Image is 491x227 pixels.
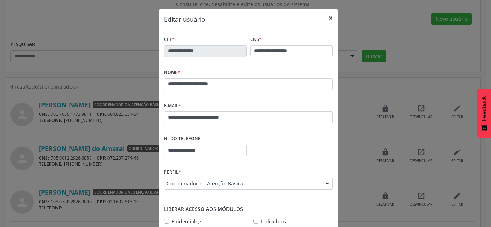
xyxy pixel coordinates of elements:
[164,100,181,112] label: E-mail
[164,166,181,178] label: Perfil
[171,218,206,225] label: Epidemiologia
[164,14,205,24] h5: Editar usuário
[166,180,318,187] span: Coordenador da Atenção Básica
[164,34,175,45] label: CPF
[164,205,333,213] div: Liberar acesso aos módulos
[261,218,286,225] label: Indivíduos
[477,89,491,138] button: Feedback - Mostrar pesquisa
[323,9,338,27] button: Close
[164,67,180,78] label: Nome
[250,34,262,45] label: CNS
[481,96,487,121] span: Feedback
[164,133,201,145] label: Nº do Telefone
